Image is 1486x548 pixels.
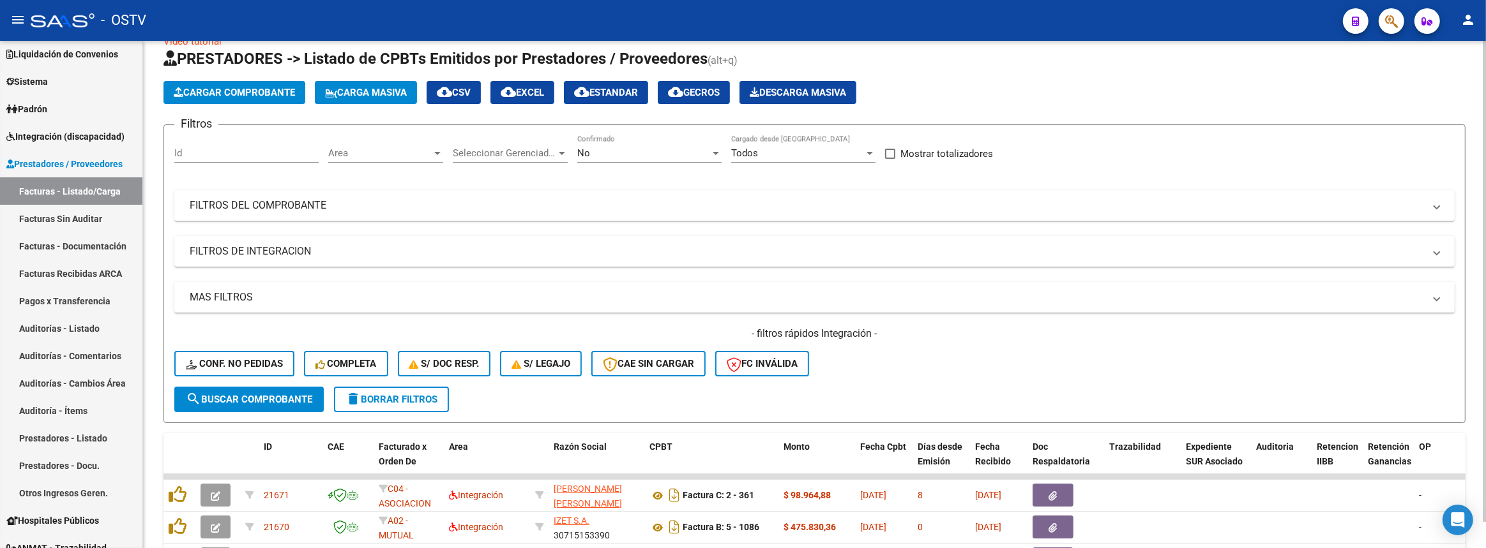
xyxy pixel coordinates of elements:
[190,198,1424,212] mat-panel-title: FILTROS DEL COMPROBANTE
[554,484,622,508] span: [PERSON_NAME] [PERSON_NAME]
[6,157,123,171] span: Prestadores / Proveedores
[1104,433,1181,489] datatable-header-cell: Trazabilidad
[1443,505,1473,535] div: Open Intercom Messenger
[449,441,468,452] span: Area
[174,327,1455,341] h4: - filtros rápidos Integración -
[374,433,444,489] datatable-header-cell: Facturado x Orden De
[264,441,272,452] span: ID
[6,47,118,61] span: Liquidación de Convenios
[101,6,146,34] span: - OSTV
[449,522,503,532] span: Integración
[574,87,638,98] span: Estandar
[500,351,582,376] button: S/ legajo
[449,490,503,500] span: Integración
[190,290,1424,304] mat-panel-title: MAS FILTROS
[6,102,47,116] span: Padrón
[715,351,809,376] button: FC Inválida
[409,358,480,369] span: S/ Doc Resp.
[855,433,913,489] datatable-header-cell: Fecha Cpbt
[1419,522,1422,532] span: -
[860,441,906,452] span: Fecha Cpbt
[174,115,218,133] h3: Filtros
[437,87,471,98] span: CSV
[975,441,1011,466] span: Fecha Recibido
[1251,433,1312,489] datatable-header-cell: Auditoria
[437,84,452,100] mat-icon: cloud_download
[163,36,222,47] a: Video tutorial
[666,517,683,537] i: Descargar documento
[918,490,923,500] span: 8
[501,84,516,100] mat-icon: cloud_download
[683,522,759,533] strong: Factura B: 5 - 1086
[1109,441,1161,452] span: Trazabilidad
[1368,441,1411,466] span: Retención Ganancias
[1027,433,1104,489] datatable-header-cell: Doc Respaldatoria
[727,358,798,369] span: FC Inválida
[501,87,544,98] span: EXCEL
[860,490,886,500] span: [DATE]
[549,433,644,489] datatable-header-cell: Razón Social
[174,236,1455,267] mat-expansion-panel-header: FILTROS DE INTEGRACION
[174,282,1455,313] mat-expansion-panel-header: MAS FILTROS
[1460,12,1476,27] mat-icon: person
[778,433,855,489] datatable-header-cell: Monto
[259,433,322,489] datatable-header-cell: ID
[315,358,377,369] span: Completa
[190,244,1424,258] mat-panel-title: FILTROS DE INTEGRACION
[334,387,449,412] button: Borrar Filtros
[731,147,758,159] span: Todos
[784,490,831,500] strong: $ 98.964,88
[174,190,1455,221] mat-expansion-panel-header: FILTROS DEL COMPROBANTE
[6,130,125,144] span: Integración (discapacidad)
[1363,433,1414,489] datatable-header-cell: Retención Ganancias
[490,81,554,104] button: EXCEL
[10,12,26,27] mat-icon: menu
[174,87,295,98] span: Cargar Comprobante
[379,441,427,466] span: Facturado x Orden De
[900,146,993,161] span: Mostrar totalizadores
[444,433,530,489] datatable-header-cell: Area
[163,81,305,104] button: Cargar Comprobante
[264,490,289,500] span: 21671
[174,351,294,376] button: Conf. no pedidas
[683,491,754,501] strong: Factura C: 2 - 361
[975,522,1001,532] span: [DATE]
[512,358,570,369] span: S/ legajo
[784,441,810,452] span: Monto
[591,351,706,376] button: CAE SIN CARGAR
[174,387,324,412] button: Buscar Comprobante
[739,81,856,104] app-download-masive: Descarga masiva de comprobantes (adjuntos)
[658,81,730,104] button: Gecros
[918,522,923,532] span: 0
[322,433,374,489] datatable-header-cell: CAE
[649,441,672,452] span: CPBT
[186,394,312,405] span: Buscar Comprobante
[453,147,556,159] span: Seleccionar Gerenciador
[708,54,738,66] span: (alt+q)
[918,441,962,466] span: Días desde Emisión
[328,147,432,159] span: Area
[784,522,836,532] strong: $ 475.830,36
[554,515,589,526] span: IZET S.A.
[1419,490,1422,500] span: -
[750,87,846,98] span: Descarga Masiva
[1186,441,1243,466] span: Expediente SUR Asociado
[1419,441,1431,452] span: OP
[975,490,1001,500] span: [DATE]
[666,485,683,505] i: Descargar documento
[328,441,344,452] span: CAE
[644,433,778,489] datatable-header-cell: CPBT
[1033,441,1090,466] span: Doc Respaldatoria
[554,514,639,540] div: 30715153390
[1181,433,1251,489] datatable-header-cell: Expediente SUR Asociado
[970,433,1027,489] datatable-header-cell: Fecha Recibido
[315,81,417,104] button: Carga Masiva
[603,358,694,369] span: CAE SIN CARGAR
[668,84,683,100] mat-icon: cloud_download
[668,87,720,98] span: Gecros
[345,391,361,406] mat-icon: delete
[398,351,491,376] button: S/ Doc Resp.
[1312,433,1363,489] datatable-header-cell: Retencion IIBB
[1317,441,1358,466] span: Retencion IIBB
[860,522,886,532] span: [DATE]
